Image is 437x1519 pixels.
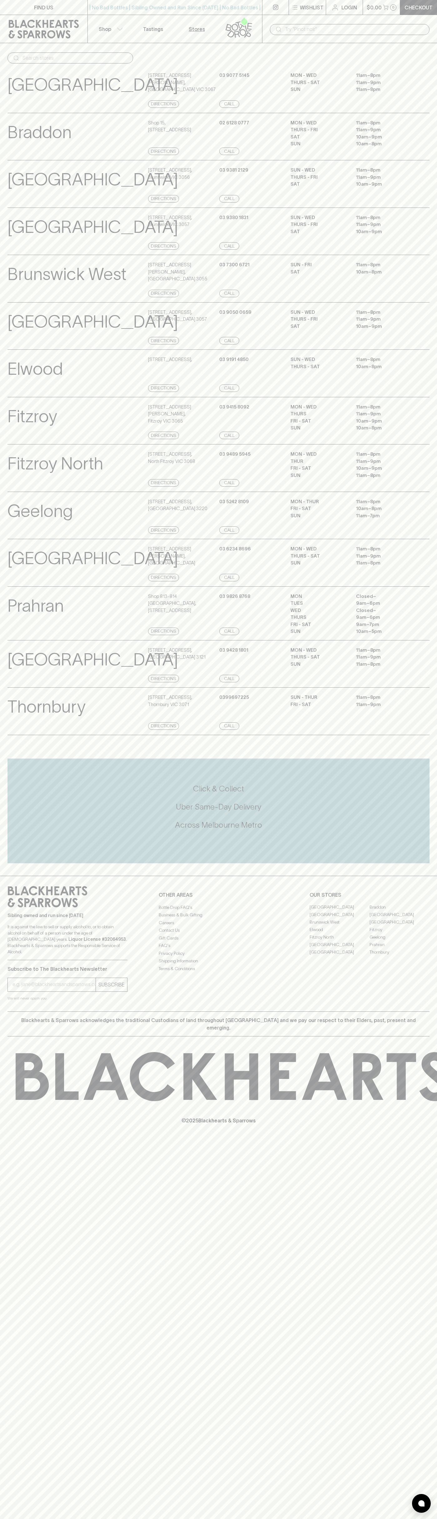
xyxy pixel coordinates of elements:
[219,545,251,553] p: 03 6234 8696
[356,545,412,553] p: 11am – 8pm
[159,927,279,934] a: Contact Us
[219,337,239,344] a: Call
[291,356,347,363] p: SUN - WED
[291,86,347,93] p: SUN
[219,722,239,730] a: Call
[148,574,179,581] a: Directions
[219,242,239,250] a: Call
[356,593,412,600] p: Closed –
[291,458,347,465] p: THUR
[7,647,178,673] p: [GEOGRAPHIC_DATA]
[219,356,249,363] p: 03 9191 4850
[219,195,239,203] a: Call
[219,498,249,505] p: 03 5242 8109
[356,472,412,479] p: 11am – 8pm
[148,242,179,250] a: Directions
[356,647,412,654] p: 11am – 8pm
[356,458,412,465] p: 11am – 9pm
[219,384,239,392] a: Call
[310,919,370,926] a: Brunswick West
[291,701,347,708] p: Fri - Sat
[356,424,412,432] p: 10am – 8pm
[291,126,347,133] p: THURS - FRI
[22,53,128,63] input: Search stores
[370,919,430,926] a: [GEOGRAPHIC_DATA]
[148,526,179,534] a: Directions
[356,133,412,141] p: 10am – 9pm
[356,174,412,181] p: 11am – 9pm
[219,432,239,439] a: Call
[96,978,127,991] button: SUBSCRIBE
[291,316,347,323] p: THURS - FRI
[7,912,127,919] p: Sibling owned and run since [DATE]
[285,24,425,34] input: Try "Pinot noir"
[7,451,103,477] p: Fitzroy North
[148,100,179,108] a: Directions
[148,722,179,730] a: Directions
[291,309,347,316] p: SUN - WED
[148,72,218,93] p: [STREET_ADDRESS][PERSON_NAME] , [GEOGRAPHIC_DATA] VIC 3067
[219,309,251,316] p: 03 9050 0659
[7,119,72,145] p: Braddon
[291,694,347,701] p: Sun - Thur
[356,607,412,614] p: Closed –
[291,140,347,148] p: SUN
[356,614,412,621] p: 9am – 6pm
[159,934,279,942] a: Gift Cards
[219,404,249,411] p: 03 9415 8092
[291,498,347,505] p: MON - THUR
[291,505,347,512] p: FRI - SAT
[291,323,347,330] p: SAT
[219,148,239,155] a: Call
[356,621,412,628] p: 9am – 7pm
[356,79,412,86] p: 11am – 9pm
[356,86,412,93] p: 11am – 8pm
[291,268,347,276] p: SAT
[291,174,347,181] p: THURS - FRI
[291,661,347,668] p: SUN
[370,926,430,934] a: Fitzroy
[291,553,347,560] p: THURS - SAT
[189,25,205,33] p: Stores
[143,25,163,33] p: Tastings
[356,654,412,661] p: 11am – 9pm
[291,621,347,628] p: FRI - SAT
[356,228,412,235] p: 10am – 9pm
[159,891,279,899] p: OTHER AREAS
[291,593,347,600] p: MON
[98,981,125,988] p: SUBSCRIBE
[219,593,250,600] p: 03 9826 8768
[7,694,86,720] p: Thornbury
[7,965,127,973] p: Subscribe to The Blackhearts Newsletter
[291,167,347,174] p: SUN - WED
[68,937,126,942] strong: Liquor License #32064953
[370,911,430,919] a: [GEOGRAPHIC_DATA]
[356,214,412,221] p: 11am – 8pm
[219,290,239,297] a: Call
[300,4,324,11] p: Wishlist
[370,941,430,949] a: Prahran
[356,553,412,560] p: 11am – 9pm
[356,404,412,411] p: 11am – 8pm
[291,472,347,479] p: SUN
[219,574,239,581] a: Call
[392,6,395,9] p: 0
[405,4,433,11] p: Checkout
[356,465,412,472] p: 10am – 9pm
[356,181,412,188] p: 10am – 9pm
[291,647,347,654] p: MON - WED
[148,545,218,567] p: [STREET_ADDRESS][PERSON_NAME] , [GEOGRAPHIC_DATA]
[291,72,347,79] p: MON - WED
[291,228,347,235] p: SAT
[148,404,218,425] p: [STREET_ADDRESS][PERSON_NAME] , Fitzroy VIC 3065
[219,167,248,174] p: 03 9381 2129
[159,904,279,911] a: Bottle Drop FAQ's
[219,675,239,682] a: Call
[148,214,192,228] p: [STREET_ADDRESS] , Brunswick VIC 3057
[356,363,412,370] p: 10am – 8pm
[291,654,347,661] p: THURS - SAT
[148,451,195,465] p: [STREET_ADDRESS] , North Fitzroy VIC 3068
[356,418,412,425] p: 10am – 9pm
[131,15,175,43] a: Tastings
[367,4,382,11] p: $0.00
